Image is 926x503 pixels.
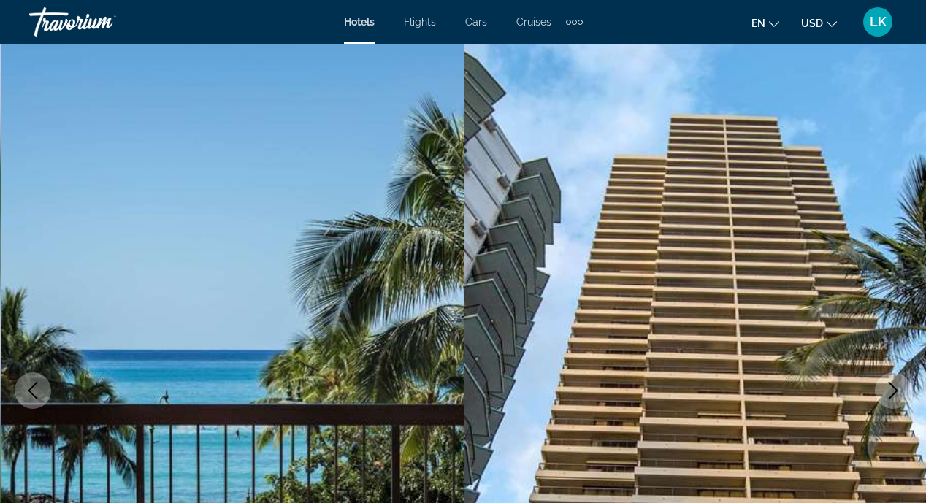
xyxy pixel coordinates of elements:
[870,15,887,29] span: LK
[751,18,765,29] span: en
[29,3,175,41] a: Travorium
[801,12,837,34] button: Change currency
[751,12,779,34] button: Change language
[566,10,583,34] button: Extra navigation items
[868,445,914,491] iframe: Button to launch messaging window
[875,372,911,409] button: Next image
[465,16,487,28] a: Cars
[404,16,436,28] a: Flights
[344,16,375,28] a: Hotels
[516,16,551,28] a: Cruises
[801,18,823,29] span: USD
[859,7,897,37] button: User Menu
[15,372,51,409] button: Previous image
